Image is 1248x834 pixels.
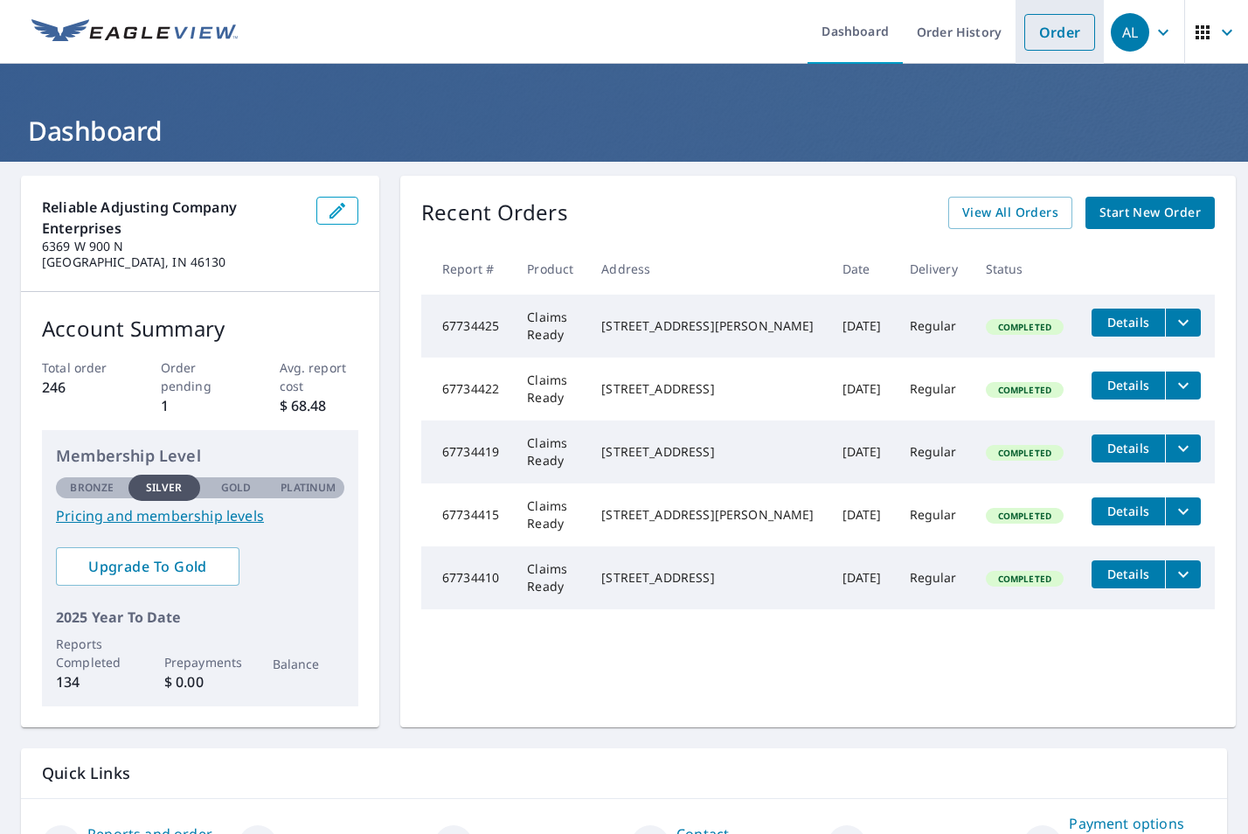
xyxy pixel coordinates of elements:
button: filesDropdownBtn-67734419 [1165,434,1201,462]
h1: Dashboard [21,113,1227,149]
img: EV Logo [31,19,238,45]
p: Silver [146,480,183,496]
td: Regular [896,483,972,546]
p: Balance [273,655,345,673]
button: filesDropdownBtn-67734422 [1165,372,1201,400]
div: [STREET_ADDRESS] [601,569,814,587]
span: Completed [988,510,1062,522]
p: 1 [161,395,240,416]
td: [DATE] [829,546,896,609]
td: 67734422 [421,358,513,420]
p: Bronze [70,480,114,496]
td: Claims Ready [513,420,587,483]
td: [DATE] [829,420,896,483]
button: detailsBtn-67734425 [1092,309,1165,337]
p: Quick Links [42,762,1206,784]
td: 67734425 [421,295,513,358]
a: Pricing and membership levels [56,505,344,526]
td: Claims Ready [513,483,587,546]
td: [DATE] [829,295,896,358]
span: View All Orders [962,202,1058,224]
button: detailsBtn-67734410 [1092,560,1165,588]
th: Delivery [896,243,972,295]
div: [STREET_ADDRESS] [601,443,814,461]
div: [STREET_ADDRESS][PERSON_NAME] [601,506,814,524]
td: [DATE] [829,483,896,546]
span: Completed [988,384,1062,396]
p: 134 [56,671,128,692]
th: Report # [421,243,513,295]
span: Completed [988,447,1062,459]
td: 67734419 [421,420,513,483]
button: filesDropdownBtn-67734410 [1165,560,1201,588]
p: Total order [42,358,121,377]
th: Address [587,243,828,295]
a: View All Orders [948,197,1072,229]
p: Account Summary [42,313,358,344]
button: filesDropdownBtn-67734415 [1165,497,1201,525]
a: Order [1024,14,1095,51]
span: Start New Order [1099,202,1201,224]
button: detailsBtn-67734422 [1092,372,1165,400]
p: Order pending [161,358,240,395]
p: Prepayments [164,653,237,671]
button: detailsBtn-67734415 [1092,497,1165,525]
p: [GEOGRAPHIC_DATA], IN 46130 [42,254,302,270]
div: [STREET_ADDRESS] [601,380,814,398]
p: Platinum [281,480,336,496]
a: Start New Order [1085,197,1215,229]
span: Details [1102,440,1154,456]
p: Avg. report cost [280,358,359,395]
a: Upgrade To Gold [56,547,239,586]
th: Date [829,243,896,295]
td: Regular [896,358,972,420]
p: $ 68.48 [280,395,359,416]
td: Regular [896,420,972,483]
td: 67734415 [421,483,513,546]
span: Details [1102,314,1154,330]
p: 246 [42,377,121,398]
td: Regular [896,295,972,358]
p: Recent Orders [421,197,568,229]
td: 67734410 [421,546,513,609]
div: [STREET_ADDRESS][PERSON_NAME] [601,317,814,335]
td: [DATE] [829,358,896,420]
p: $ 0.00 [164,671,237,692]
td: Claims Ready [513,546,587,609]
span: Details [1102,566,1154,582]
th: Product [513,243,587,295]
td: Claims Ready [513,295,587,358]
div: AL [1111,13,1149,52]
p: 6369 W 900 N [42,239,302,254]
p: Gold [221,480,251,496]
span: Details [1102,503,1154,519]
th: Status [972,243,1078,295]
span: Completed [988,321,1062,333]
p: Reports Completed [56,635,128,671]
p: Membership Level [56,444,344,468]
td: Regular [896,546,972,609]
span: Completed [988,573,1062,585]
p: 2025 Year To Date [56,607,344,628]
button: filesDropdownBtn-67734425 [1165,309,1201,337]
button: detailsBtn-67734419 [1092,434,1165,462]
span: Upgrade To Gold [70,557,225,576]
td: Claims Ready [513,358,587,420]
p: Reliable Adjusting Company Enterprises [42,197,302,239]
span: Details [1102,377,1154,393]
